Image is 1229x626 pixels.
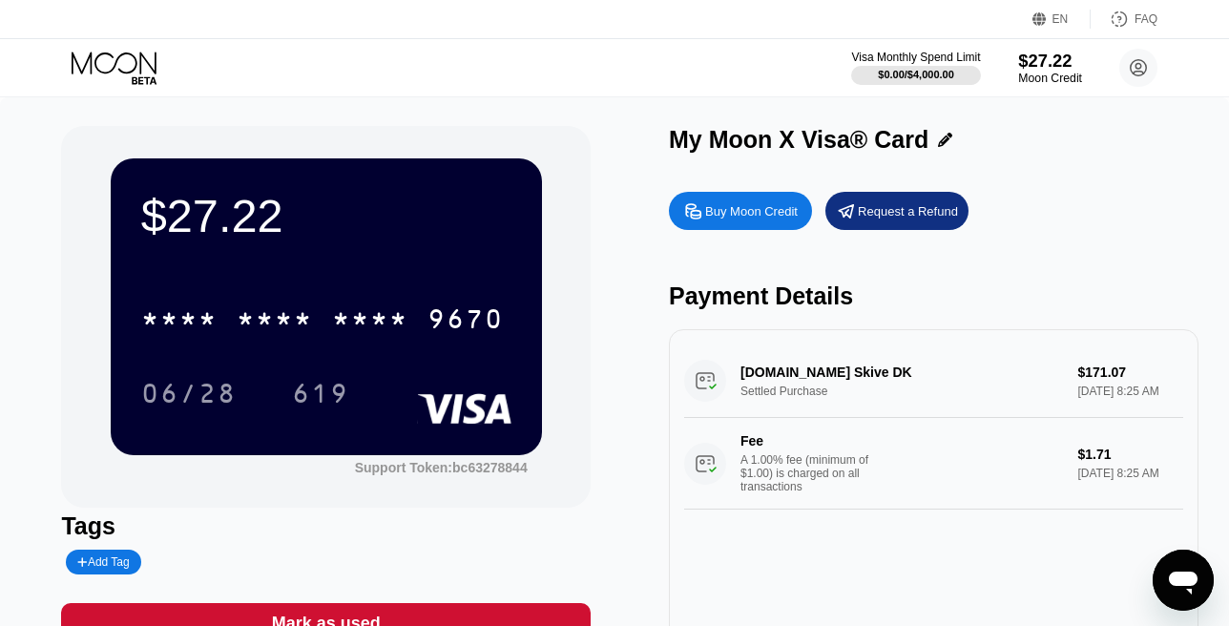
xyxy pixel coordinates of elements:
div: Request a Refund [825,192,969,230]
div: Fee [740,433,874,449]
div: Buy Moon Credit [705,203,798,219]
div: $1.71 [1077,447,1182,462]
iframe: Button to launch messaging window [1153,550,1214,611]
div: Add Tag [77,555,129,569]
div: $27.22 [141,189,511,242]
div: A 1.00% fee (minimum of $1.00) is charged on all transactions [740,453,884,493]
div: Tags [61,512,591,540]
div: FAQ [1091,10,1157,29]
div: Visa Monthly Spend Limit [851,51,980,64]
div: Visa Monthly Spend Limit$0.00/$4,000.00 [851,51,980,85]
div: Request a Refund [858,203,958,219]
div: EN [1052,12,1069,26]
div: 06/28 [141,381,237,411]
div: Moon Credit [1018,72,1082,85]
div: 619 [278,369,364,417]
div: Buy Moon Credit [669,192,812,230]
div: $0.00 / $4,000.00 [878,69,954,80]
div: FeeA 1.00% fee (minimum of $1.00) is charged on all transactions$1.71[DATE] 8:25 AM [684,418,1183,510]
div: $27.22 [1018,51,1082,71]
div: 06/28 [127,369,251,417]
div: $27.22Moon Credit [1018,51,1082,85]
div: EN [1032,10,1091,29]
div: 9670 [427,306,504,337]
div: My Moon X Visa® Card [669,126,928,154]
div: FAQ [1135,12,1157,26]
div: Add Tag [66,550,140,574]
div: 619 [292,381,349,411]
div: Support Token: bc63278844 [355,460,528,475]
div: [DATE] 8:25 AM [1077,467,1182,480]
div: Support Token:bc63278844 [355,460,528,475]
div: Payment Details [669,282,1198,310]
